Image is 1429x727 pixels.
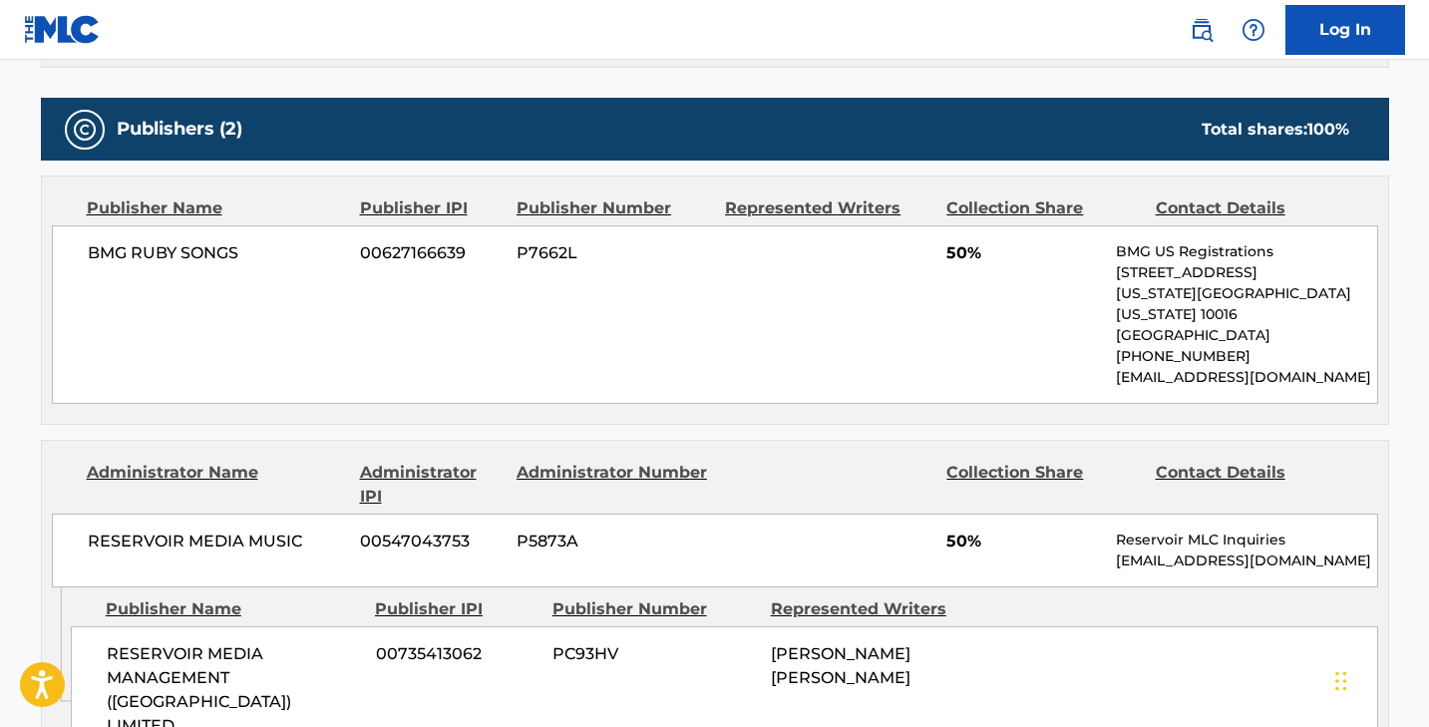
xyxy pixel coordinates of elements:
[360,530,502,553] span: 00547043753
[88,530,346,553] span: RESERVOIR MEDIA MUSIC
[517,530,710,553] span: P5873A
[725,196,931,220] div: Represented Writers
[87,461,345,509] div: Administrator Name
[517,461,710,509] div: Administrator Number
[1307,120,1349,139] span: 100 %
[946,461,1140,509] div: Collection Share
[360,241,502,265] span: 00627166639
[1116,530,1376,550] p: Reservoir MLC Inquiries
[946,530,1101,553] span: 50%
[1335,651,1347,711] div: Drag
[1156,196,1349,220] div: Contact Details
[946,196,1140,220] div: Collection Share
[1116,367,1376,388] p: [EMAIL_ADDRESS][DOMAIN_NAME]
[1190,18,1214,42] img: search
[73,118,97,142] img: Publishers
[771,644,910,687] span: [PERSON_NAME] [PERSON_NAME]
[87,196,345,220] div: Publisher Name
[1116,550,1376,571] p: [EMAIL_ADDRESS][DOMAIN_NAME]
[517,196,710,220] div: Publisher Number
[552,642,756,666] span: PC93HV
[88,241,346,265] span: BMG RUBY SONGS
[360,196,502,220] div: Publisher IPI
[1116,325,1376,346] p: [GEOGRAPHIC_DATA]
[1234,10,1273,50] div: Help
[1285,5,1405,55] a: Log In
[1116,346,1376,367] p: [PHONE_NUMBER]
[771,597,974,621] div: Represented Writers
[1116,262,1376,283] p: [STREET_ADDRESS]
[360,461,502,509] div: Administrator IPI
[117,118,242,141] h5: Publishers (2)
[375,597,537,621] div: Publisher IPI
[1242,18,1265,42] img: help
[106,597,360,621] div: Publisher Name
[1116,283,1376,325] p: [US_STATE][GEOGRAPHIC_DATA][US_STATE] 10016
[517,241,710,265] span: P7662L
[1329,631,1429,727] iframe: Chat Widget
[1182,10,1222,50] a: Public Search
[1156,461,1349,509] div: Contact Details
[376,642,537,666] span: 00735413062
[946,241,1101,265] span: 50%
[1202,118,1349,142] div: Total shares:
[1116,241,1376,262] p: BMG US Registrations
[24,15,101,44] img: MLC Logo
[552,597,756,621] div: Publisher Number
